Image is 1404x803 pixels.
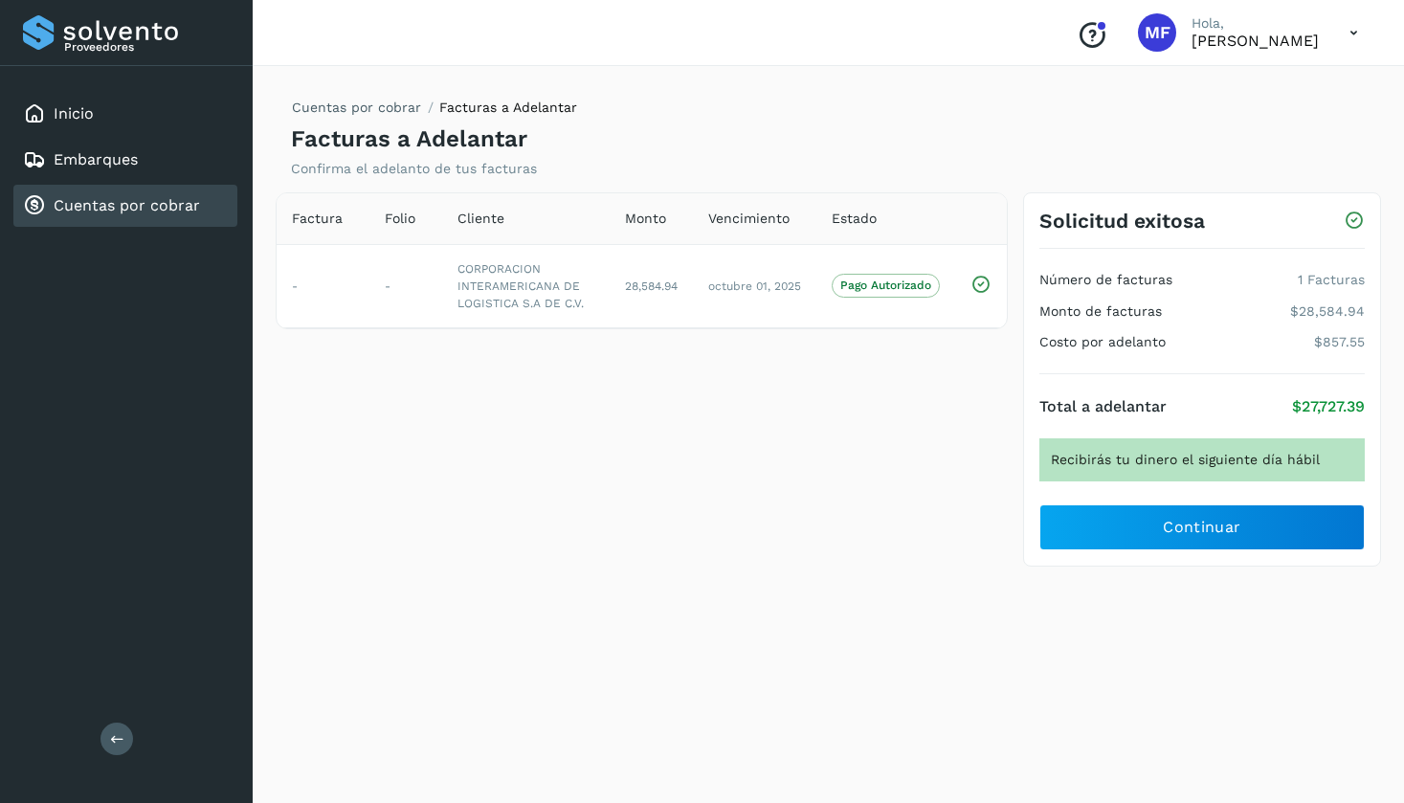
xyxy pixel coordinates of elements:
[1039,438,1365,481] div: Recibirás tu dinero el siguiente día hábil
[708,209,790,229] span: Vencimiento
[1298,272,1365,288] p: 1 Facturas
[625,279,678,293] span: 28,584.94
[1039,504,1365,550] button: Continuar
[13,93,237,135] div: Inicio
[1039,334,1166,350] h4: Costo por adelanto
[442,244,610,327] td: CORPORACION INTERAMERICANA DE LOGISTICA S.A DE C.V.
[13,139,237,181] div: Embarques
[1039,397,1167,415] h4: Total a adelantar
[54,150,138,168] a: Embarques
[292,209,343,229] span: Factura
[1290,303,1365,320] p: $28,584.94
[1039,209,1205,233] h3: Solicitud exitosa
[292,100,421,115] a: Cuentas por cobrar
[439,100,577,115] span: Facturas a Adelantar
[369,244,442,327] td: -
[1039,303,1162,320] h4: Monto de facturas
[54,196,200,214] a: Cuentas por cobrar
[840,279,931,292] p: Pago Autorizado
[291,98,577,125] nav: breadcrumb
[1292,397,1365,415] p: $27,727.39
[708,279,801,293] span: octubre 01, 2025
[385,209,415,229] span: Folio
[1163,517,1240,538] span: Continuar
[291,161,537,177] p: Confirma el adelanto de tus facturas
[625,209,666,229] span: Monto
[1192,32,1319,50] p: MONICA FONTES CHAVEZ
[64,40,230,54] p: Proveedores
[291,125,527,153] h4: Facturas a Adelantar
[13,185,237,227] div: Cuentas por cobrar
[1192,15,1319,32] p: Hola,
[277,244,369,327] td: -
[1039,272,1172,288] h4: Número de facturas
[457,209,504,229] span: Cliente
[832,209,877,229] span: Estado
[54,104,94,123] a: Inicio
[1314,334,1365,350] p: $857.55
